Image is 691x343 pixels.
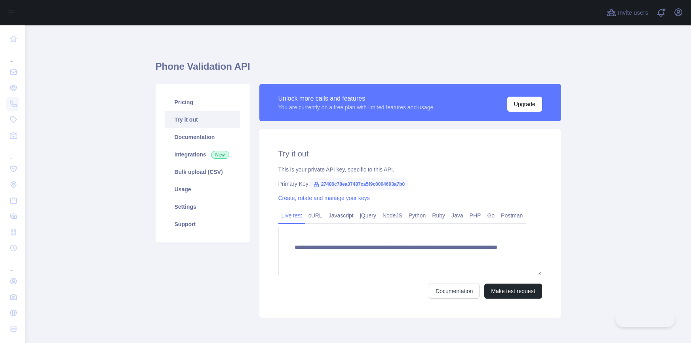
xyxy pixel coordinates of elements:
a: Bulk upload (CSV) [165,163,240,181]
button: Make test request [484,284,542,299]
div: Primary Key: [278,180,542,188]
div: Unlock more calls and features [278,94,434,103]
span: 27486c78ea37487ca5f9c0004603a7b0 [310,178,408,190]
div: ... [6,144,19,160]
a: Ruby [429,209,448,222]
a: Javascript [326,209,357,222]
a: Python [405,209,429,222]
a: Integrations New [165,146,240,163]
a: PHP [466,209,484,222]
span: New [211,151,229,159]
a: Usage [165,181,240,198]
div: This is your private API key, specific to this API. [278,166,542,173]
a: Settings [165,198,240,215]
h2: Try it out [278,148,542,159]
div: ... [6,257,19,272]
button: Invite users [605,6,650,19]
a: NodeJS [379,209,405,222]
a: Pricing [165,93,240,111]
button: Upgrade [507,97,542,112]
h1: Phone Validation API [156,60,561,79]
a: Documentation [165,128,240,146]
a: Support [165,215,240,233]
div: ... [6,48,19,63]
iframe: Toggle Customer Support [615,311,675,327]
a: Postman [498,209,526,222]
a: Go [484,209,498,222]
a: Java [448,209,466,222]
a: jQuery [357,209,379,222]
a: Documentation [429,284,480,299]
a: Create, rotate and manage your keys [278,195,370,201]
a: cURL [305,209,326,222]
a: Live test [278,209,305,222]
a: Try it out [165,111,240,128]
div: You are currently on a free plan with limited features and usage [278,103,434,111]
span: Invite users [618,8,648,17]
